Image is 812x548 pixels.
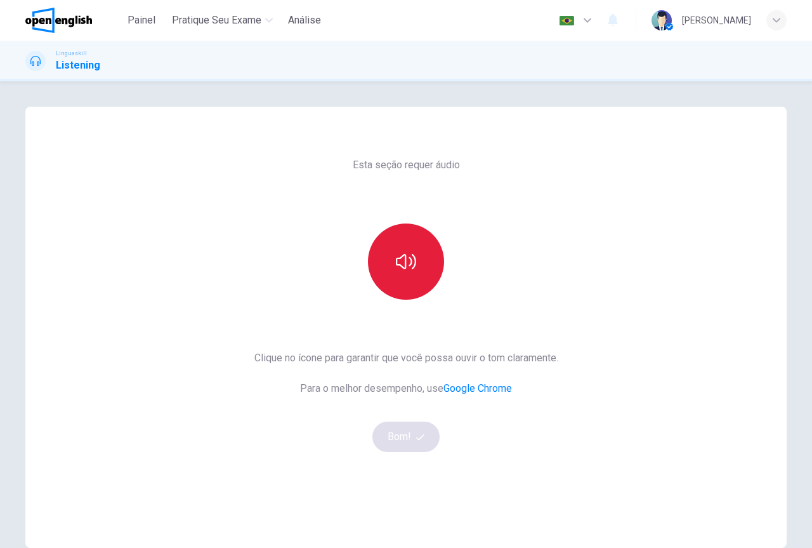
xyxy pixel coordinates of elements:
[128,13,155,28] span: Painel
[254,351,558,366] span: Clique no ícone para garantir que você possa ouvir o tom claramente.
[25,8,92,33] img: OpenEnglish logo
[353,157,460,173] span: Esta seção requer áudio
[652,10,672,30] img: Profile picture
[121,9,162,32] button: Painel
[167,9,278,32] button: Pratique seu exame
[25,8,121,33] a: OpenEnglish logo
[559,16,575,25] img: pt
[254,381,558,396] span: Para o melhor desempenho, use
[443,382,512,394] a: Google Chrome
[56,49,87,58] span: Linguaskill
[56,58,100,73] h1: Listening
[682,13,751,28] div: [PERSON_NAME]
[288,13,321,28] span: Análise
[172,13,261,28] span: Pratique seu exame
[283,9,326,32] button: Análise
